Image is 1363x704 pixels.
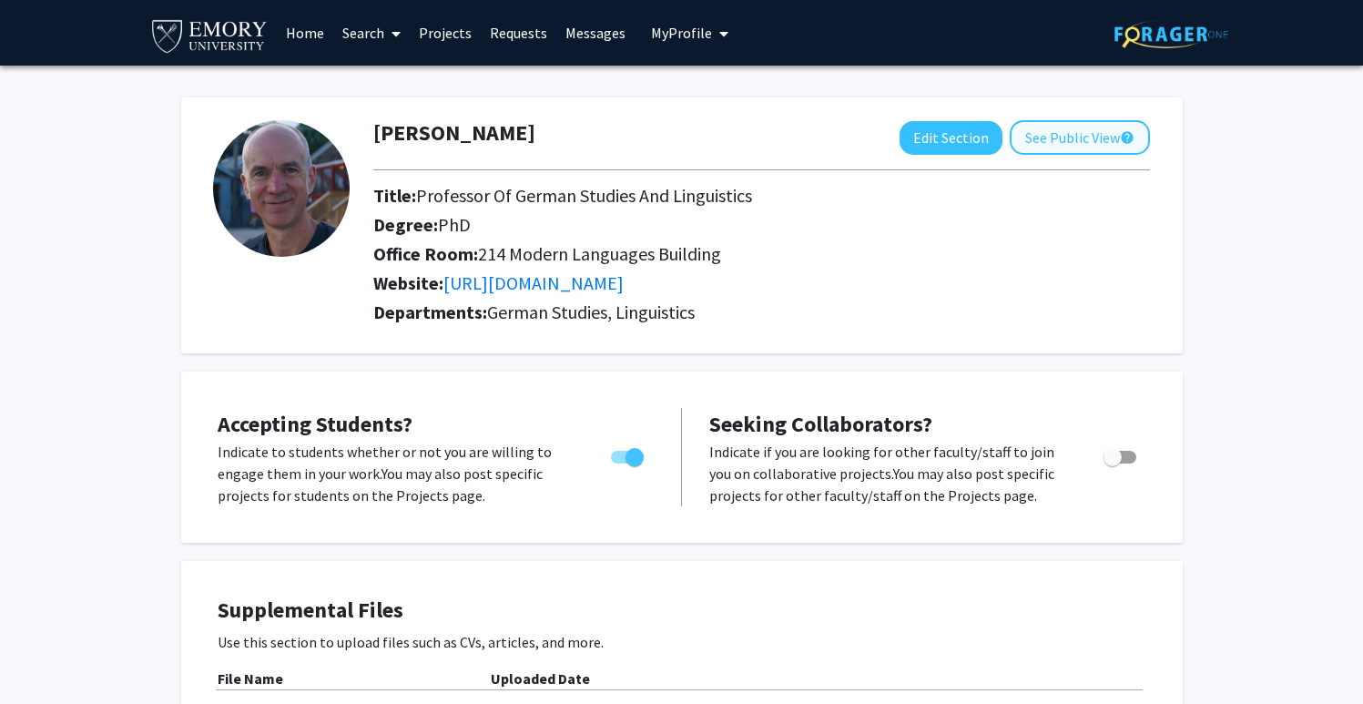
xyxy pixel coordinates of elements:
span: Seeking Collaborators? [709,410,932,438]
b: File Name [218,669,283,688]
b: Uploaded Date [491,669,590,688]
h2: Title: [373,185,1150,207]
mat-icon: help [1120,127,1134,148]
img: Profile Picture [213,120,350,257]
div: Toggle [1096,441,1146,468]
span: Accepting Students? [218,410,412,438]
h1: [PERSON_NAME] [373,120,535,147]
a: Messages [556,1,635,65]
a: Projects [410,1,481,65]
h2: Website: [373,272,1150,294]
a: Search [333,1,410,65]
h2: Office Room: [373,243,1150,265]
a: Home [277,1,333,65]
span: PhD [438,213,471,236]
img: Emory University Logo [149,15,270,56]
a: Opens in a new tab [443,271,624,294]
div: Toggle [604,441,654,468]
a: Requests [481,1,556,65]
p: Indicate to students whether or not you are willing to engage them in your work. You may also pos... [218,441,576,506]
span: My Profile [651,24,712,42]
span: Professor Of German Studies And Linguistics [416,184,752,207]
p: Indicate if you are looking for other faculty/staff to join you on collaborative projects. You ma... [709,441,1069,506]
span: German Studies, Linguistics [487,301,695,323]
h2: Departments: [360,301,1164,323]
button: See Public View [1010,120,1150,155]
span: 214 Modern Languages Building [478,242,721,265]
h2: Degree: [373,214,1150,236]
p: Use this section to upload files such as CVs, articles, and more. [218,631,1146,653]
h4: Supplemental Files [218,597,1146,624]
iframe: Chat [14,622,77,690]
img: ForagerOne Logo [1114,20,1228,48]
button: Edit Section [900,121,1002,155]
